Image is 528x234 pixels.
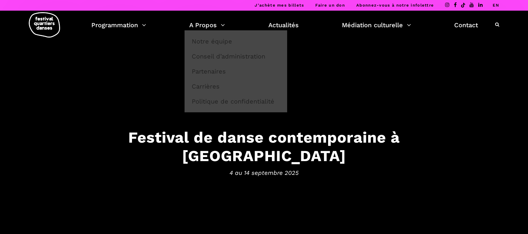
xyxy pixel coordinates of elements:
a: A Propos [189,20,225,30]
span: 4 au 14 septembre 2025 [70,168,458,177]
a: Partenaires [188,64,284,79]
a: Faire un don [315,3,345,8]
a: Actualités [268,20,299,30]
a: EN [493,3,499,8]
a: Contact [454,20,478,30]
a: Médiation culturelle [342,20,411,30]
a: Carrières [188,79,284,94]
a: Abonnez-vous à notre infolettre [356,3,434,8]
a: Conseil d’administration [188,49,284,64]
a: Notre équipe [188,34,284,48]
img: logo-fqd-med [29,12,60,38]
h3: Festival de danse contemporaine à [GEOGRAPHIC_DATA] [70,128,458,165]
a: Politique de confidentialité [188,94,284,109]
a: Programmation [91,20,146,30]
a: J’achète mes billets [255,3,304,8]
